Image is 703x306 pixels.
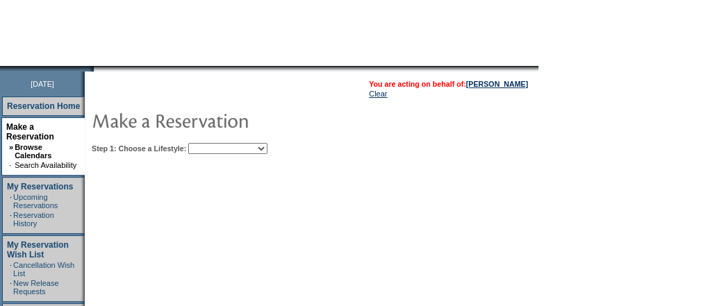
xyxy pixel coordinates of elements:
[369,80,528,88] span: You are acting on behalf of:
[10,261,12,278] td: ·
[15,143,51,160] a: Browse Calendars
[9,161,13,169] td: ·
[9,143,13,151] b: »
[10,193,12,210] td: ·
[94,66,95,71] img: blank.gif
[369,90,387,98] a: Clear
[13,193,58,210] a: Upcoming Reservations
[7,240,69,260] a: My Reservation Wish List
[31,80,54,88] span: [DATE]
[10,211,12,228] td: ·
[13,211,54,228] a: Reservation History
[7,101,80,111] a: Reservation Home
[466,80,528,88] a: [PERSON_NAME]
[15,161,76,169] a: Search Availability
[7,182,73,192] a: My Reservations
[92,106,370,134] img: pgTtlMakeReservation.gif
[10,279,12,296] td: ·
[92,144,186,153] b: Step 1: Choose a Lifestyle:
[13,261,74,278] a: Cancellation Wish List
[13,279,58,296] a: New Release Requests
[6,122,54,142] a: Make a Reservation
[89,66,94,71] img: promoShadowLeftCorner.gif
